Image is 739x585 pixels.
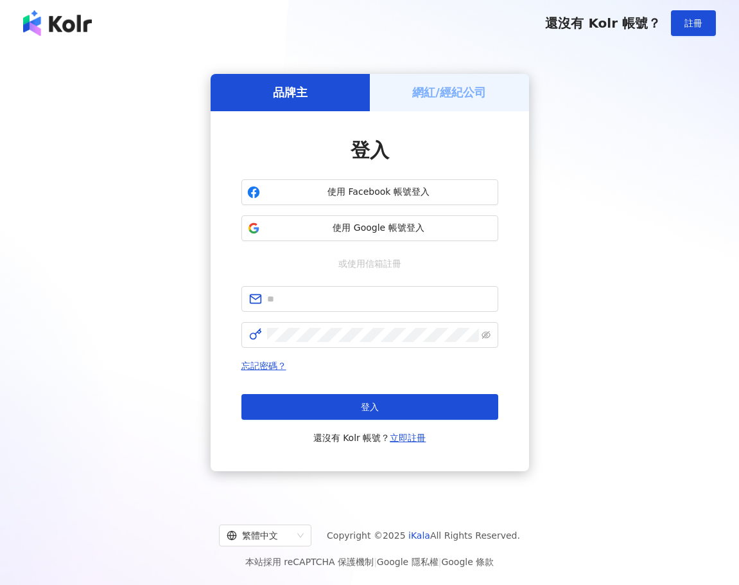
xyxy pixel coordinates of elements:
[241,394,498,420] button: 登入
[684,18,702,28] span: 註冊
[408,530,430,541] a: iKala
[265,186,492,199] span: 使用 Facebook 帳號登入
[441,557,494,567] a: Google 條款
[545,15,661,31] span: 還沒有 Kolr 帳號？
[245,554,494,570] span: 本站採用 reCAPTCHA 保護機制
[265,222,492,235] span: 使用 Google 帳號登入
[390,433,426,443] a: 立即註冊
[439,557,442,567] span: |
[361,402,379,412] span: 登入
[374,557,377,567] span: |
[351,139,389,161] span: 登入
[227,525,292,546] div: 繁體中文
[241,215,498,241] button: 使用 Google 帳號登入
[241,179,498,205] button: 使用 Facebook 帳號登入
[671,10,716,36] button: 註冊
[482,330,491,339] span: eye-invisible
[241,361,286,371] a: 忘記密碼？
[327,528,520,543] span: Copyright © 2025 All Rights Reserved.
[313,430,426,446] span: 還沒有 Kolr 帳號？
[377,557,439,567] a: Google 隱私權
[329,256,410,271] span: 或使用信箱註冊
[412,84,486,100] h5: 網紅/經紀公司
[23,10,92,36] img: logo
[273,84,308,100] h5: 品牌主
